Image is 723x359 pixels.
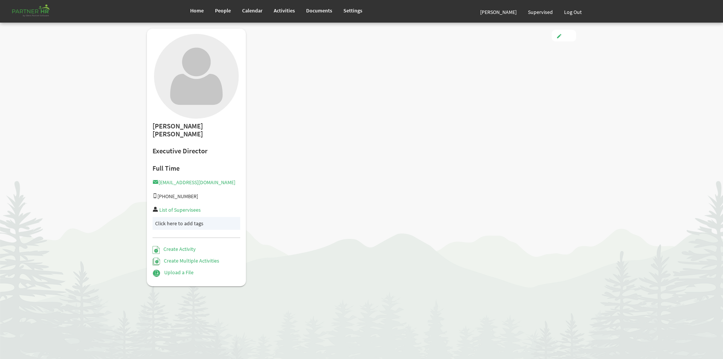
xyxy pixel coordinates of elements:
a: [EMAIL_ADDRESS][DOMAIN_NAME] [153,179,235,186]
h2: [PERSON_NAME] [PERSON_NAME] [153,122,240,138]
span: Documents [306,7,332,14]
span: Settings [343,7,362,14]
span: People [215,7,231,14]
h4: Full Time [153,165,240,172]
div: Click here to add tags [155,220,238,227]
img: User with no profile picture [154,34,239,119]
a: [PERSON_NAME] [474,2,522,23]
a: Log Out [558,2,587,23]
img: Create Activity [153,246,160,254]
a: Upload a File [153,269,194,276]
span: Activities [274,7,295,14]
span: Supervised [528,9,553,15]
h5: [PHONE_NUMBER] [153,193,240,199]
a: Supervised [522,2,558,23]
span: Home [190,7,204,14]
a: List of Supervisees [159,206,201,213]
h2: Executive Director [153,147,240,155]
img: Upload a File [153,269,160,277]
img: Create Multiple Activities [153,258,160,266]
a: Create Activity [153,246,196,252]
span: Calendar [242,7,262,14]
a: Create Multiple Activities [153,257,219,264]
